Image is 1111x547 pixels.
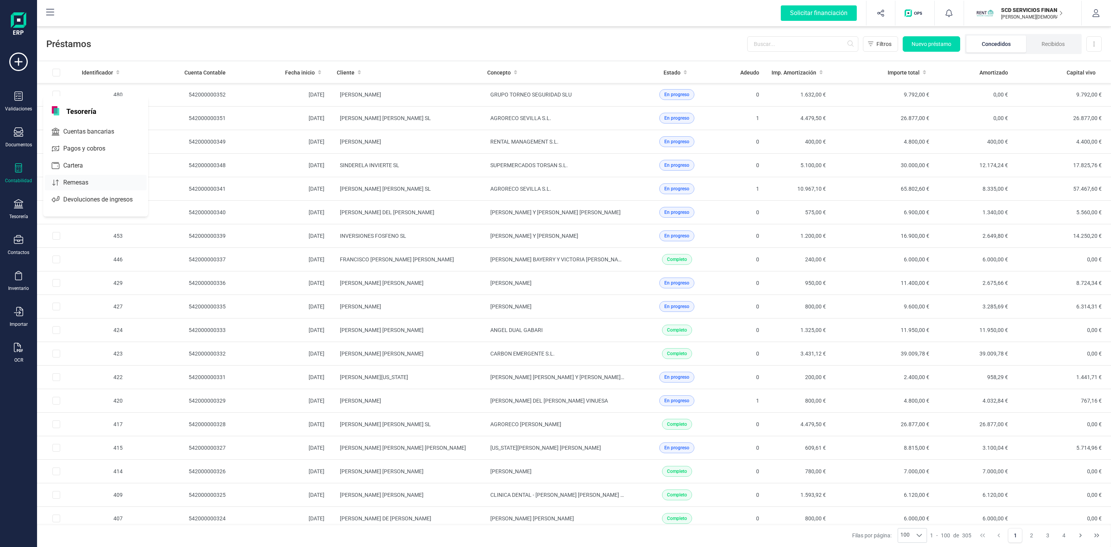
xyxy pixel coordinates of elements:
td: 575,00 € [765,201,832,224]
span: [PERSON_NAME] [340,91,381,98]
td: 950,00 € [765,271,832,295]
td: 0 [723,483,765,507]
td: 800,00 € [765,507,832,530]
td: 542000000327 [129,436,232,460]
td: 8.815,00 € [832,436,935,460]
td: [DATE] [232,366,331,389]
span: GRUPO TORNEO SEGURIDAD SLU [490,91,572,98]
span: Tesorería [62,106,101,115]
span: Préstamos [46,38,747,50]
span: En progreso [664,232,689,239]
td: 542000000337 [129,248,232,271]
td: 57.467,60 € [1014,177,1111,201]
span: Amortizado [979,69,1008,76]
div: Row Selected 9f111d79-41c9-4b2e-83c7-1ee586610a9b [52,256,60,263]
span: Completo [667,350,687,357]
td: 3.285,69 € [935,295,1014,318]
td: [DATE] [232,177,331,201]
span: 100 [941,532,950,539]
td: 10.967,10 € [765,177,832,201]
span: Completo [667,421,687,428]
td: 542000000331 [129,366,232,389]
span: Cliente [337,69,355,76]
td: 542000000349 [129,130,232,154]
td: 5.560,00 € [1014,201,1111,224]
span: En progreso [664,303,689,310]
span: [PERSON_NAME] [PERSON_NAME] SL [340,186,431,192]
td: 30.000,00 € [832,154,935,177]
td: 0 [723,507,765,530]
span: [PERSON_NAME] [490,303,532,310]
span: [PERSON_NAME] DE [PERSON_NAME] [340,515,431,522]
span: CARBON EMERGENTE S.L. [490,351,555,357]
span: [PERSON_NAME][US_STATE] [340,374,408,380]
button: Page 1 [1008,528,1023,543]
span: [PERSON_NAME] [PERSON_NAME] [PERSON_NAME] [340,445,466,451]
span: CLINICA DENTAL - [PERSON_NAME] [PERSON_NAME] [PERSON_NAME] [490,492,662,498]
span: [PERSON_NAME] DEL [PERSON_NAME] [340,209,434,215]
td: [DATE] [232,295,331,318]
img: Logo de OPS [905,9,925,17]
td: [DATE] [232,271,331,295]
div: Importar [10,321,28,327]
td: 8.335,00 € [935,177,1014,201]
td: 3.100,04 € [935,436,1014,460]
td: 6.000,00 € [832,507,935,530]
td: 0 [723,224,765,248]
td: 542000000352 [129,83,232,107]
span: [PERSON_NAME] Y [PERSON_NAME] [PERSON_NAME] [490,209,621,215]
div: Row Selected a347ed32-0d61-497d-848e-a593aa0d5e54 [52,350,60,357]
td: 417 [76,413,129,436]
td: [DATE] [232,224,331,248]
span: Concepto [487,69,511,76]
td: 0,00 € [1014,342,1111,366]
span: Completo [667,515,687,522]
span: Cartera [60,161,97,170]
td: 39.009,78 € [832,342,935,366]
span: En progreso [664,279,689,286]
button: Page 2 [1024,528,1039,543]
td: 0,00 € [1014,318,1111,342]
span: [PERSON_NAME] [340,139,381,145]
button: Page 3 [1040,528,1055,543]
span: Completo [667,256,687,263]
td: 414 [76,460,129,483]
td: 542000000339 [129,224,232,248]
td: 542000000325 [129,483,232,507]
span: 100 [898,528,912,542]
span: [PERSON_NAME] [PERSON_NAME] [340,280,424,286]
span: [PERSON_NAME] [490,280,532,286]
span: SINDERELA INVIERTE SL [340,162,399,168]
td: [DATE] [232,460,331,483]
span: En progreso [664,115,689,122]
span: [PERSON_NAME] [PERSON_NAME] SL [340,421,431,427]
td: 2.675,66 € [935,271,1014,295]
td: 6.000,00 € [935,248,1014,271]
div: Contactos [8,249,29,256]
td: 9.792,00 € [1014,83,1111,107]
div: Row Selected 7a880ed2-b66b-4fc8-979e-7292b8fe155d [52,232,60,240]
span: Remesas [60,178,102,187]
td: 0,00 € [1014,248,1111,271]
td: 542000000348 [129,154,232,177]
td: 1.632,00 € [765,83,832,107]
span: SUPERMERCADOS TORSAN S.L. [490,162,568,168]
td: 1.200,00 € [765,224,832,248]
span: [PERSON_NAME] [340,303,381,310]
td: 800,00 € [765,295,832,318]
td: 0,00 € [1014,460,1111,483]
td: 9.600,00 € [832,295,935,318]
td: 542000000351 [129,107,232,130]
td: 958,29 € [935,366,1014,389]
td: [DATE] [232,201,331,224]
td: 8.724,34 € [1014,271,1111,295]
td: 2.649,80 € [935,224,1014,248]
td: [DATE] [232,483,331,507]
td: 0,00 € [935,83,1014,107]
td: [DATE] [232,130,331,154]
td: 17.825,76 € [1014,154,1111,177]
td: [DATE] [232,436,331,460]
span: En progreso [664,397,689,404]
td: 542000000340 [129,201,232,224]
td: 4.800,00 € [832,130,935,154]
